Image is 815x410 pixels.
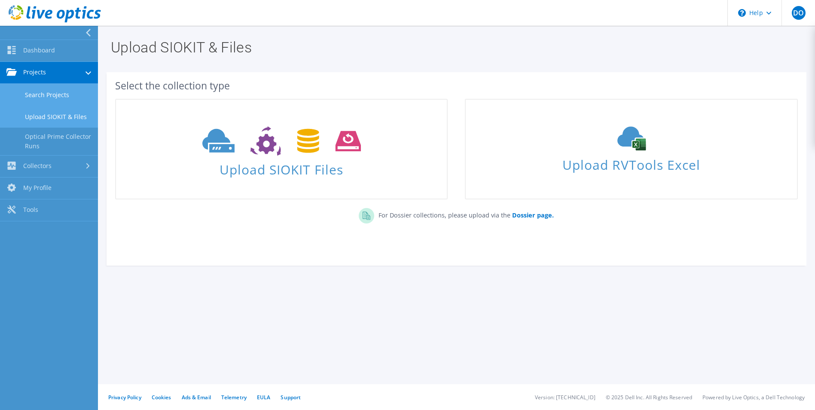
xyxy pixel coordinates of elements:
a: Support [281,394,301,401]
li: Version: [TECHNICAL_ID] [535,394,595,401]
a: Privacy Policy [108,394,141,401]
p: For Dossier collections, please upload via the [374,208,554,220]
span: Upload RVTools Excel [466,153,797,172]
a: EULA [257,394,270,401]
span: Upload SIOKIT Files [116,158,447,176]
h1: Upload SIOKIT & Files [111,40,798,55]
li: Powered by Live Optics, a Dell Technology [702,394,805,401]
li: © 2025 Dell Inc. All Rights Reserved [606,394,692,401]
svg: \n [738,9,746,17]
b: Dossier page. [512,211,554,219]
a: Ads & Email [182,394,211,401]
a: Upload RVTools Excel [465,99,797,199]
a: Dossier page. [510,211,554,219]
a: Upload SIOKIT Files [115,99,448,199]
span: DO [792,6,806,20]
a: Telemetry [221,394,247,401]
a: Cookies [152,394,171,401]
div: Select the collection type [115,81,798,90]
